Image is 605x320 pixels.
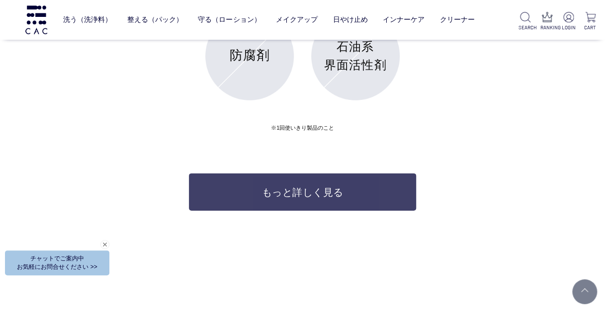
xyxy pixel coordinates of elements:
a: クリーナー [440,8,475,32]
p: 石油系 界面活性剤 [320,38,390,75]
p: RANKING [540,24,554,31]
a: 洗う（洗浄料） [63,8,112,32]
a: インナーケア [383,8,425,32]
a: 守る（ローション） [198,8,260,32]
a: メイクアップ [276,8,318,32]
a: RANKING [540,12,554,31]
a: 整える（パック） [127,8,183,32]
a: LOGIN [562,12,576,31]
p: SEARCH [519,24,532,31]
span: ※1回使いきり製品のこと [271,125,334,131]
a: CART [583,12,597,31]
a: もっと詳しく見る [189,173,416,211]
a: 日やけ止め [333,8,368,32]
a: SEARCH [519,12,532,31]
img: logo [24,5,49,34]
p: LOGIN [562,24,576,31]
p: 防腐剤 [229,47,270,66]
p: CART [583,24,597,31]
